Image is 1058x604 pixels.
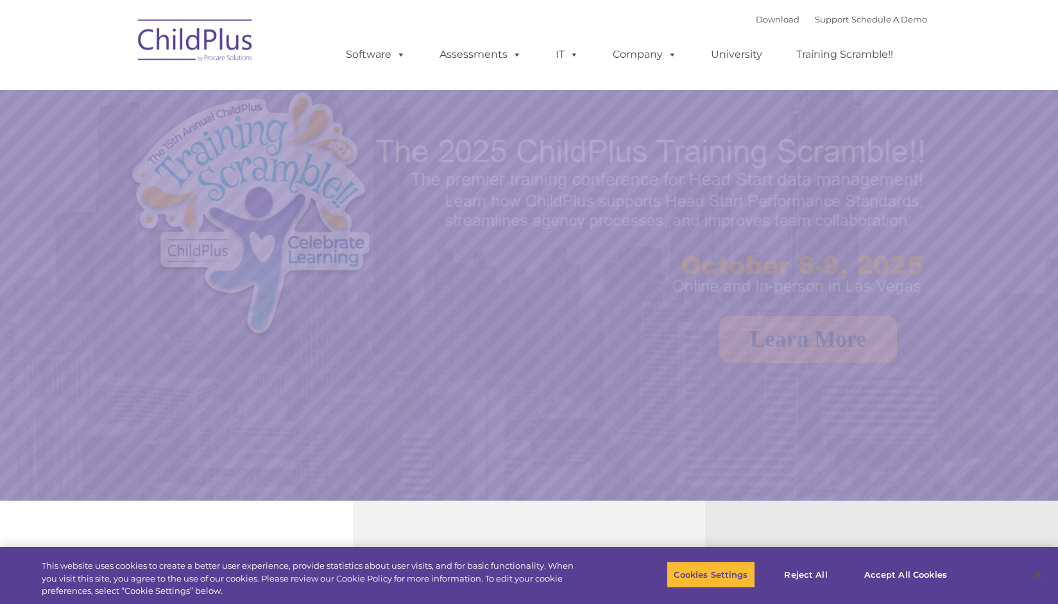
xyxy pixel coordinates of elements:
[1023,560,1052,589] button: Close
[766,561,846,588] button: Reject All
[815,14,849,24] a: Support
[756,14,799,24] a: Download
[719,316,897,363] a: Learn More
[667,561,755,588] button: Cookies Settings
[333,42,418,67] a: Software
[851,14,927,24] a: Schedule A Demo
[783,42,906,67] a: Training Scramble!!
[42,560,582,598] div: This website uses cookies to create a better user experience, provide statistics about user visit...
[543,42,592,67] a: IT
[600,42,690,67] a: Company
[427,42,534,67] a: Assessments
[857,561,954,588] button: Accept All Cookies
[756,14,927,24] font: |
[132,10,260,74] img: ChildPlus by Procare Solutions
[698,42,775,67] a: University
